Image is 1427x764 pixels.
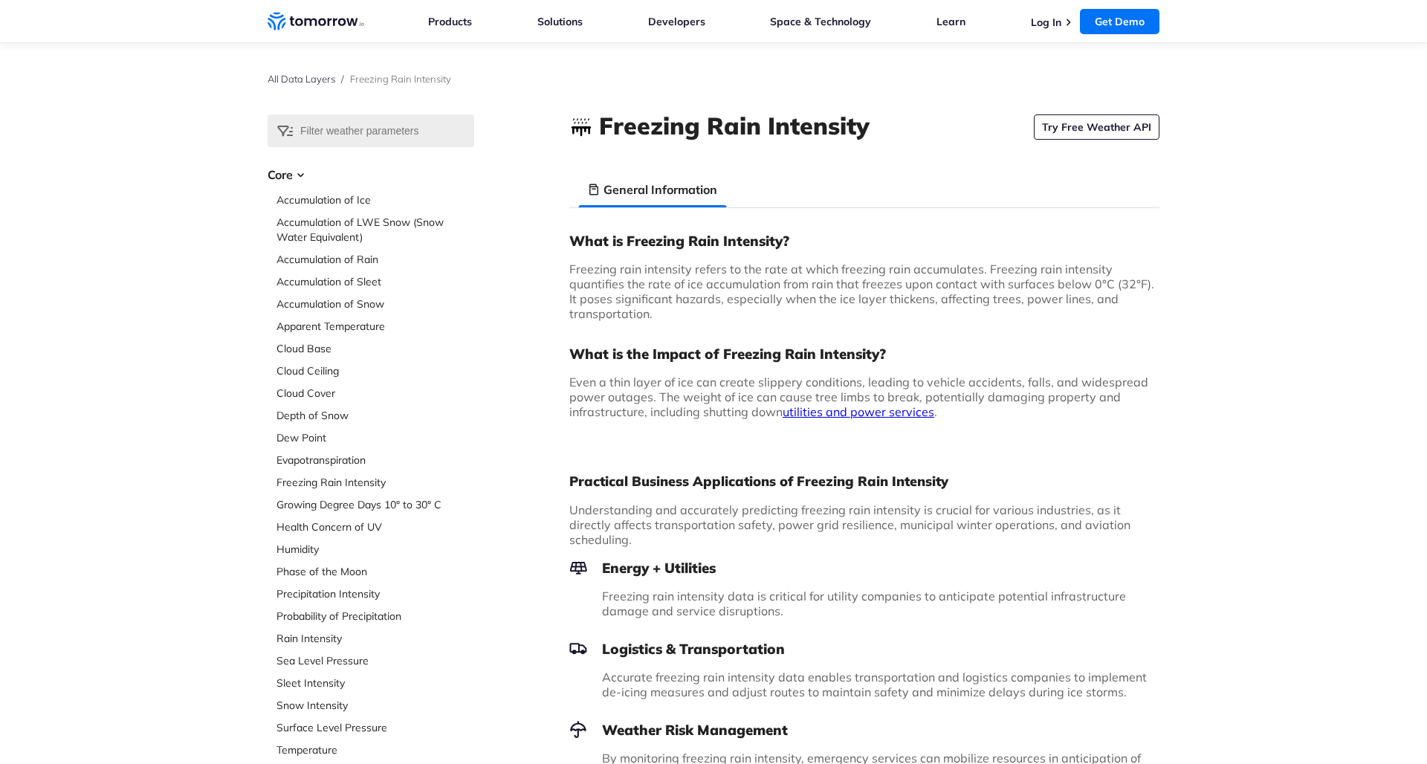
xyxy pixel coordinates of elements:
h1: Freezing Rain Intensity [599,109,870,142]
span: Freezing Rain Intensity [350,73,451,85]
a: Sea Level Pressure [276,653,474,668]
a: Surface Level Pressure [276,720,474,735]
a: Log In [1031,16,1061,29]
a: Cloud Base [276,341,474,356]
h3: General Information [604,181,717,198]
a: Depth of Snow [276,408,474,423]
a: Accumulation of Snow [276,297,474,311]
span: / [341,73,344,85]
span: Understanding and accurately predicting freezing rain intensity is crucial for various industries... [569,502,1130,547]
span: Freezing rain intensity data is critical for utility companies to anticipate potential infrastruc... [602,589,1126,618]
h3: Logistics & Transportation [569,640,1159,658]
input: Filter weather parameters [268,114,474,147]
a: Accumulation of LWE Snow (Snow Water Equivalent) [276,215,474,245]
a: Precipitation Intensity [276,586,474,601]
a: Solutions [537,15,583,28]
a: Phase of the Moon [276,564,474,579]
a: Learn [936,15,965,28]
li: General Information [578,172,726,207]
a: Try Free Weather API [1034,114,1159,140]
a: Products [428,15,472,28]
h3: Energy + Utilities [569,559,1159,577]
a: Cloud Ceiling [276,363,474,378]
h3: What is Freezing Rain Intensity? [569,232,1159,250]
span: Even a thin layer of ice can create slippery conditions, leading to vehicle accidents, falls, and... [569,375,1148,419]
a: Accumulation of Ice [276,192,474,207]
a: Sleet Intensity [276,676,474,690]
a: Snow Intensity [276,698,474,713]
a: Humidity [276,542,474,557]
a: Developers [648,15,705,28]
a: Home link [268,10,364,33]
a: Space & Technology [770,15,871,28]
a: All Data Layers [268,73,335,85]
a: Evapotranspiration [276,453,474,467]
a: Probability of Precipitation [276,609,474,624]
a: Apparent Temperature [276,319,474,334]
h2: Practical Business Applications of Freezing Rain Intensity [569,473,1159,491]
a: Temperature [276,742,474,757]
a: utilities and power services [783,404,934,419]
a: Freezing Rain Intensity [276,475,474,490]
span: Accurate freezing rain intensity data enables transportation and logistics companies to implement... [602,670,1147,699]
a: Cloud Cover [276,386,474,401]
h3: Weather Risk Management [569,721,1159,739]
a: Accumulation of Sleet [276,274,474,289]
a: Dew Point [276,430,474,445]
a: Get Demo [1080,9,1159,34]
a: Rain Intensity [276,631,474,646]
a: Accumulation of Rain [276,252,474,267]
h3: Core [268,166,474,184]
a: Health Concern of UV [276,519,474,534]
h3: What is the Impact of Freezing Rain Intensity? [569,345,1159,363]
a: Growing Degree Days 10° to 30° C [276,497,474,512]
span: Freezing rain intensity refers to the rate at which freezing rain accumulates. Freezing rain inte... [569,262,1154,321]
